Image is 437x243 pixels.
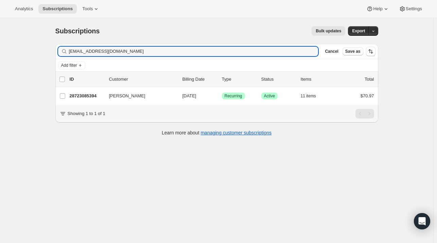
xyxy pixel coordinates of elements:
[345,49,361,54] span: Save as
[325,49,338,54] span: Cancel
[406,6,422,12] span: Settings
[316,28,341,34] span: Bulk updates
[58,61,85,69] button: Add filter
[362,4,393,14] button: Help
[38,4,77,14] button: Subscriptions
[261,76,295,83] p: Status
[78,4,104,14] button: Tools
[414,213,430,229] div: Open Intercom Messenger
[55,27,100,35] span: Subscriptions
[301,91,324,101] button: 11 items
[366,47,375,56] button: Sort the results
[70,76,104,83] p: ID
[322,47,341,55] button: Cancel
[312,26,345,36] button: Bulk updates
[15,6,33,12] span: Analytics
[264,93,275,99] span: Active
[105,91,173,101] button: [PERSON_NAME]
[301,76,335,83] div: Items
[182,93,196,98] span: [DATE]
[361,93,374,98] span: $70.97
[301,93,316,99] span: 11 items
[61,63,77,68] span: Add filter
[70,91,374,101] div: 28723085394[PERSON_NAME][DATE]SuccessRecurringSuccessActive11 items$70.97
[222,76,256,83] div: Type
[162,129,272,136] p: Learn more about
[69,47,318,56] input: Filter subscribers
[70,93,104,99] p: 28723085394
[365,76,374,83] p: Total
[395,4,426,14] button: Settings
[348,26,369,36] button: Export
[68,110,105,117] p: Showing 1 to 1 of 1
[355,109,374,118] nav: Pagination
[70,76,374,83] div: IDCustomerBilling DateTypeStatusItemsTotal
[352,28,365,34] span: Export
[42,6,73,12] span: Subscriptions
[182,76,216,83] p: Billing Date
[11,4,37,14] button: Analytics
[225,93,242,99] span: Recurring
[109,76,177,83] p: Customer
[82,6,93,12] span: Tools
[373,6,382,12] span: Help
[200,130,272,135] a: managing customer subscriptions
[343,47,363,55] button: Save as
[109,93,145,99] span: [PERSON_NAME]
